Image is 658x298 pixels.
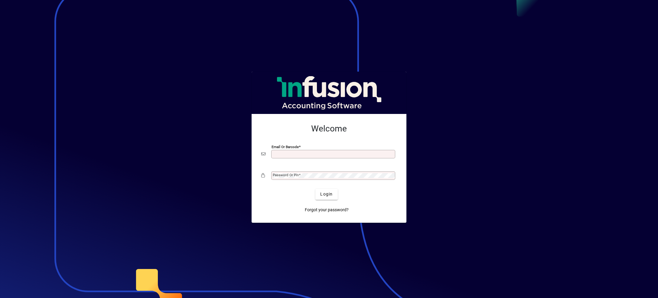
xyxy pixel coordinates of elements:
[272,144,299,149] mat-label: Email or Barcode
[302,205,351,215] a: Forgot your password?
[320,191,333,197] span: Login
[315,189,337,200] button: Login
[261,124,397,134] h2: Welcome
[273,173,299,177] mat-label: Password or Pin
[305,207,349,213] span: Forgot your password?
